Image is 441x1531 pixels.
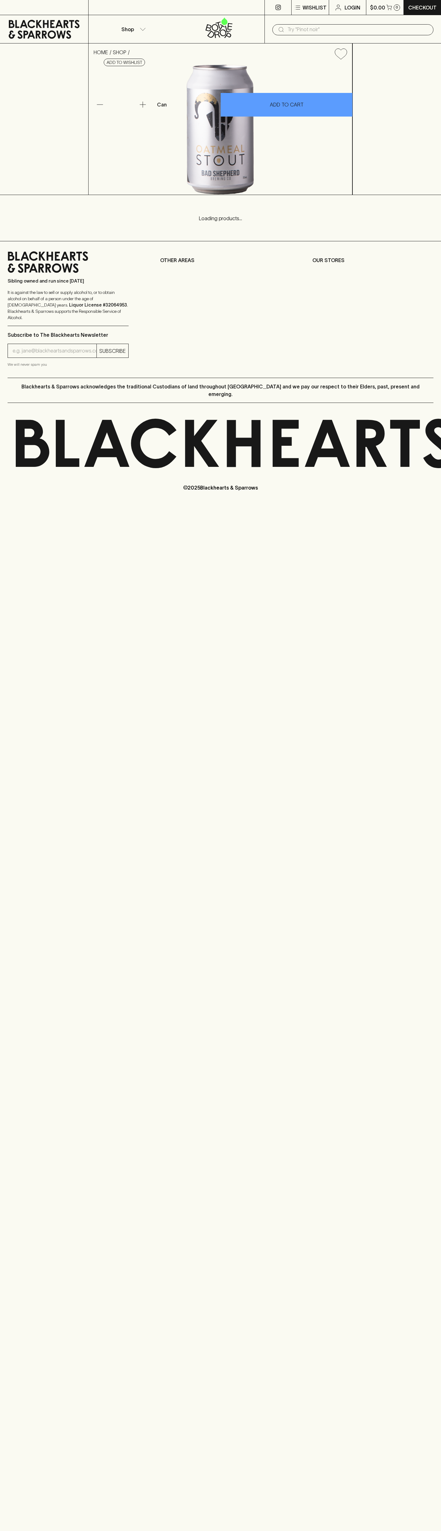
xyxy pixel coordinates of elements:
[221,93,352,117] button: ADD TO CART
[121,26,134,33] p: Shop
[12,383,429,398] p: Blackhearts & Sparrows acknowledges the traditional Custodians of land throughout [GEOGRAPHIC_DAT...
[99,347,126,355] p: SUBSCRIBE
[345,4,360,11] p: Login
[408,4,437,11] p: Checkout
[89,4,94,11] p: ⠀
[8,331,129,339] p: Subscribe to The Blackhearts Newsletter
[8,361,129,368] p: We will never spam you
[303,4,327,11] p: Wishlist
[97,344,128,358] button: SUBSCRIBE
[396,6,398,9] p: 0
[154,98,220,111] div: Can
[287,25,428,35] input: Try "Pinot noir"
[8,278,129,284] p: Sibling owned and run since [DATE]
[94,49,108,55] a: HOME
[69,302,127,307] strong: Liquor License #32064953
[8,289,129,321] p: It is against the law to sell or supply alcohol to, or to obtain alcohol on behalf of a person un...
[89,15,177,43] button: Shop
[89,65,352,195] img: 51338.png
[104,59,145,66] button: Add to wishlist
[370,4,385,11] p: $0.00
[157,101,167,108] p: Can
[312,256,433,264] p: OUR STORES
[332,46,350,62] button: Add to wishlist
[13,346,96,356] input: e.g. jane@blackheartsandsparrows.com.au
[6,215,435,222] p: Loading products...
[270,101,304,108] p: ADD TO CART
[113,49,126,55] a: SHOP
[160,256,281,264] p: OTHER AREAS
